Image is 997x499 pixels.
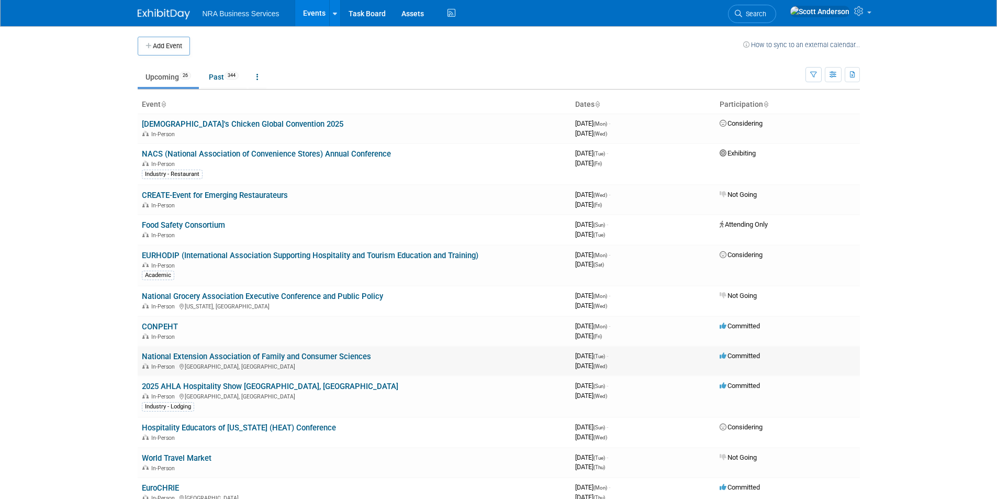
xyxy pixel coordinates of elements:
[720,220,768,228] span: Attending Only
[575,463,605,471] span: [DATE]
[575,119,610,127] span: [DATE]
[142,232,149,237] img: In-Person Event
[607,149,608,157] span: -
[593,131,607,137] span: (Wed)
[142,483,179,493] a: EuroCHRIE
[142,402,194,412] div: Industry - Lodging
[161,100,166,108] a: Sort by Event Name
[575,201,602,208] span: [DATE]
[142,161,149,166] img: In-Person Event
[142,149,391,159] a: NACS (National Association of Convenience Stores) Annual Conference
[607,423,608,431] span: -
[142,251,478,260] a: EURHODIP (International Association Supporting Hospitality and Tourism Education and Training)
[151,262,178,269] span: In-Person
[593,202,602,208] span: (Fri)
[142,435,149,440] img: In-Person Event
[720,292,757,300] span: Not Going
[575,129,607,137] span: [DATE]
[151,303,178,310] span: In-Person
[203,9,279,18] span: NRA Business Services
[151,334,178,340] span: In-Person
[575,362,607,370] span: [DATE]
[575,292,610,300] span: [DATE]
[728,5,776,23] a: Search
[575,302,607,309] span: [DATE]
[142,382,398,391] a: 2025 AHLA Hospitality Show [GEOGRAPHIC_DATA], [GEOGRAPHIC_DATA]
[142,220,225,230] a: Food Safety Consortium
[715,96,860,114] th: Participation
[720,149,756,157] span: Exhibiting
[720,119,763,127] span: Considering
[593,324,607,329] span: (Mon)
[593,161,602,167] span: (Fri)
[575,392,607,400] span: [DATE]
[142,322,178,331] a: CONPEHT
[720,352,760,360] span: Committed
[743,41,860,49] a: How to sync to an external calendar...
[142,131,149,136] img: In-Person Event
[575,230,605,238] span: [DATE]
[142,303,149,308] img: In-Person Event
[742,10,766,18] span: Search
[607,220,608,228] span: -
[142,271,174,280] div: Academic
[763,100,768,108] a: Sort by Participation Type
[575,483,610,491] span: [DATE]
[151,435,178,441] span: In-Person
[575,149,608,157] span: [DATE]
[720,483,760,491] span: Committed
[151,363,178,370] span: In-Person
[142,453,211,463] a: World Travel Market
[607,352,608,360] span: -
[593,232,605,238] span: (Tue)
[593,435,607,440] span: (Wed)
[720,423,763,431] span: Considering
[575,220,608,228] span: [DATE]
[142,170,203,179] div: Industry - Restaurant
[790,6,850,17] img: Scott Anderson
[151,465,178,472] span: In-Person
[138,37,190,56] button: Add Event
[142,423,336,433] a: Hospitality Educators of [US_STATE] (HEAT) Conference
[593,455,605,461] span: (Tue)
[593,151,605,157] span: (Tue)
[138,96,571,114] th: Event
[720,322,760,330] span: Committed
[575,322,610,330] span: [DATE]
[142,334,149,339] img: In-Person Event
[142,262,149,268] img: In-Person Event
[575,191,610,198] span: [DATE]
[575,423,608,431] span: [DATE]
[575,260,604,268] span: [DATE]
[609,322,610,330] span: -
[609,191,610,198] span: -
[593,121,607,127] span: (Mon)
[609,292,610,300] span: -
[142,302,567,310] div: [US_STATE], [GEOGRAPHIC_DATA]
[593,303,607,309] span: (Wed)
[593,485,607,491] span: (Mon)
[607,453,608,461] span: -
[575,352,608,360] span: [DATE]
[142,363,149,369] img: In-Person Event
[593,393,607,399] span: (Wed)
[142,119,343,129] a: [DEMOGRAPHIC_DATA]'s Chicken Global Convention 2025
[575,382,608,390] span: [DATE]
[151,393,178,400] span: In-Person
[575,453,608,461] span: [DATE]
[593,334,602,339] span: (Fri)
[609,251,610,259] span: -
[593,262,604,268] span: (Sat)
[593,252,607,258] span: (Mon)
[571,96,715,114] th: Dates
[138,67,199,87] a: Upcoming26
[142,191,288,200] a: CREATE-Event for Emerging Restaurateurs
[225,72,239,80] span: 344
[595,100,600,108] a: Sort by Start Date
[151,161,178,168] span: In-Person
[720,251,763,259] span: Considering
[142,393,149,398] img: In-Person Event
[151,202,178,209] span: In-Person
[575,251,610,259] span: [DATE]
[142,362,567,370] div: [GEOGRAPHIC_DATA], [GEOGRAPHIC_DATA]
